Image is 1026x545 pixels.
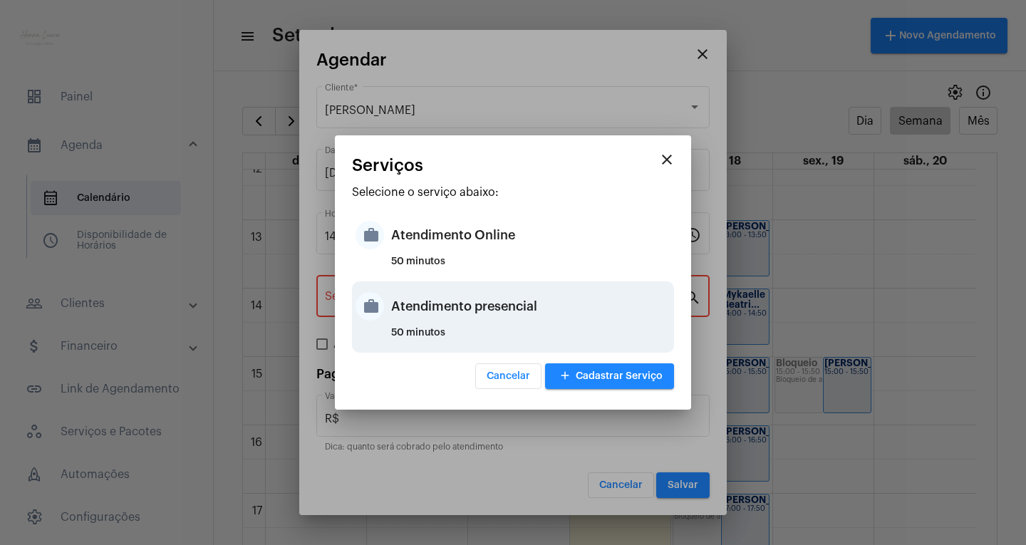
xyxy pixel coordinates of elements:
mat-icon: close [658,151,675,168]
button: Cancelar [475,363,541,389]
mat-icon: work [356,292,384,321]
div: Atendimento presencial [391,285,670,328]
span: Cancelar [487,371,530,381]
span: Serviços [352,156,423,175]
p: Selecione o serviço abaixo: [352,186,674,199]
mat-icon: add [556,367,574,386]
button: Cadastrar Serviço [545,363,674,389]
mat-icon: work [356,221,384,249]
div: 50 minutos [391,328,670,349]
div: 50 minutos [391,256,670,278]
div: Atendimento Online [391,214,670,256]
span: Cadastrar Serviço [556,371,663,381]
